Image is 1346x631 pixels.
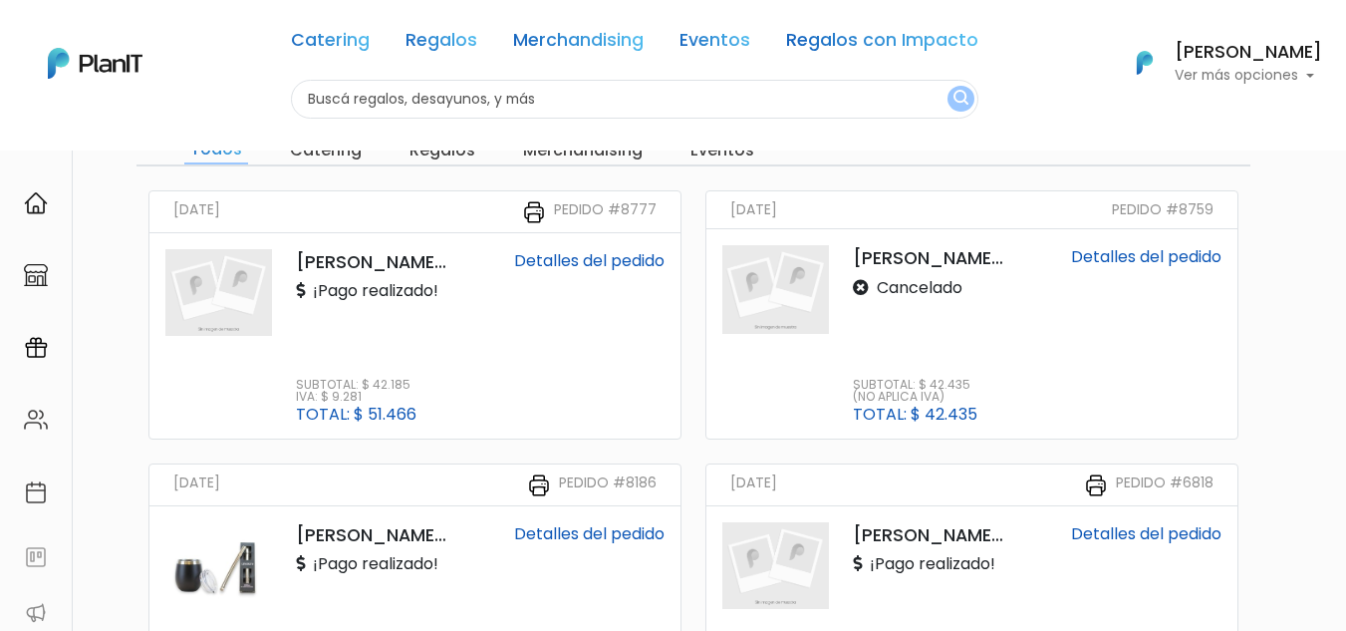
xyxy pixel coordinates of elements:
p: ¡Pago realizado! [296,279,438,303]
img: search_button-432b6d5273f82d61273b3651a40e1bd1b912527efae98b1b7a1b2c0702e16a8d.svg [953,90,968,109]
p: [PERSON_NAME]’s [296,522,446,548]
a: Detalles del pedido [514,249,665,272]
p: Total: $ 42.435 [853,407,977,423]
img: feedback-78b5a0c8f98aac82b08bfc38622c3050aee476f2c9584af64705fc4e61158814.svg [24,545,48,569]
img: planit_placeholder-9427b205c7ae5e9bf800e9d23d5b17a34c4c1a44177066c4629bad40f2d9547d.png [722,245,829,334]
p: IVA: $ 9.281 [296,391,416,403]
small: Pedido #8186 [559,473,657,497]
p: (No aplica IVA) [853,391,977,403]
a: Detalles del pedido [514,522,665,545]
img: campaigns-02234683943229c281be62815700db0a1741e53638e28bf9629b52c665b00959.svg [24,336,48,360]
input: Todos [184,137,248,164]
a: Detalles del pedido [1071,245,1221,268]
p: Subtotal: $ 42.435 [853,379,977,391]
img: printer-31133f7acbd7ec30ea1ab4a3b6864c9b5ed483bd8d1a339becc4798053a55bbc.svg [522,200,546,224]
input: Buscá regalos, desayunos, y más [291,80,978,119]
img: PlanIt Logo [48,48,142,79]
p: Subtotal: $ 42.185 [296,379,416,391]
small: Pedido #8759 [1112,199,1213,220]
div: ¿Necesitás ayuda? [103,19,287,58]
img: planit_placeholder-9427b205c7ae5e9bf800e9d23d5b17a34c4c1a44177066c4629bad40f2d9547d.png [722,522,829,609]
input: Merchandising [517,137,649,164]
p: [PERSON_NAME]’s [296,249,446,275]
h6: [PERSON_NAME] [1175,44,1322,62]
img: thumb_image__copia___copia___copia___copia___copia___copia___copia___copia___copia_-Photoroom__2_... [165,522,272,609]
input: Regalos [404,137,481,164]
img: PlanIt Logo [1123,41,1167,85]
input: Eventos [684,137,760,164]
img: printer-31133f7acbd7ec30ea1ab4a3b6864c9b5ed483bd8d1a339becc4798053a55bbc.svg [1084,473,1108,497]
img: calendar-87d922413cdce8b2cf7b7f5f62616a5cf9e4887200fb71536465627b3292af00.svg [24,480,48,504]
small: [DATE] [730,473,777,497]
small: [DATE] [730,199,777,220]
img: printer-31133f7acbd7ec30ea1ab4a3b6864c9b5ed483bd8d1a339becc4798053a55bbc.svg [527,473,551,497]
p: ¡Pago realizado! [853,552,995,576]
a: Detalles del pedido [1071,522,1221,545]
img: marketplace-4ceaa7011d94191e9ded77b95e3339b90024bf715f7c57f8cf31f2d8c509eaba.svg [24,263,48,287]
a: Catering [291,32,370,56]
small: [DATE] [173,473,220,497]
p: Cancelado [853,276,962,300]
small: Pedido #6818 [1116,473,1213,497]
img: planit_placeholder-9427b205c7ae5e9bf800e9d23d5b17a34c4c1a44177066c4629bad40f2d9547d.png [165,249,272,336]
p: Ver más opciones [1175,69,1322,83]
a: Eventos [679,32,750,56]
button: PlanIt Logo [PERSON_NAME] Ver más opciones [1111,37,1322,89]
img: people-662611757002400ad9ed0e3c099ab2801c6687ba6c219adb57efc949bc21e19d.svg [24,408,48,432]
small: Pedido #8777 [554,199,657,224]
p: [PERSON_NAME]´s NO USAR [853,245,1003,271]
small: [DATE] [173,199,220,224]
p: ¡Pago realizado! [296,552,438,576]
img: partners-52edf745621dab592f3b2c58e3bca9d71375a7ef29c3b500c9f145b62cc070d4.svg [24,601,48,625]
a: Regalos [405,32,477,56]
p: Total: $ 51.466 [296,407,416,423]
a: Regalos con Impacto [786,32,978,56]
img: home-e721727adea9d79c4d83392d1f703f7f8bce08238fde08b1acbfd93340b81755.svg [24,191,48,215]
p: [PERSON_NAME]’s [853,522,1003,548]
input: Catering [284,137,368,164]
a: Merchandising [513,32,644,56]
